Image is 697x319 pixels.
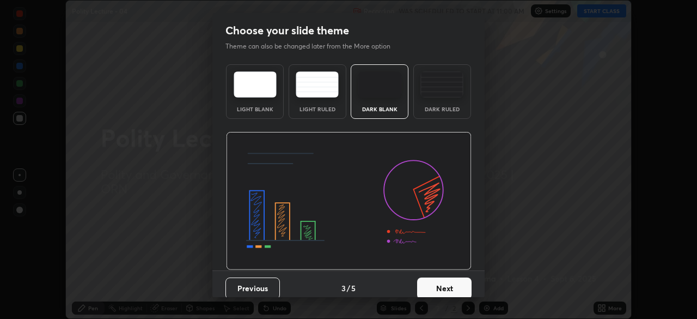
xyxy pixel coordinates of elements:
img: darkTheme.f0cc69e5.svg [358,71,401,98]
div: Dark Ruled [420,106,464,112]
button: Next [417,278,472,299]
button: Previous [225,278,280,299]
img: darkRuledTheme.de295e13.svg [420,71,463,98]
img: lightRuledTheme.5fabf969.svg [296,71,339,98]
img: lightTheme.e5ed3b09.svg [234,71,277,98]
div: Dark Blank [358,106,401,112]
h2: Choose your slide theme [225,23,349,38]
h4: 3 [341,282,346,294]
h4: 5 [351,282,356,294]
h4: / [347,282,350,294]
p: Theme can also be changed later from the More option [225,41,402,51]
div: Light Blank [233,106,277,112]
div: Light Ruled [296,106,339,112]
img: darkThemeBanner.d06ce4a2.svg [226,132,472,270]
